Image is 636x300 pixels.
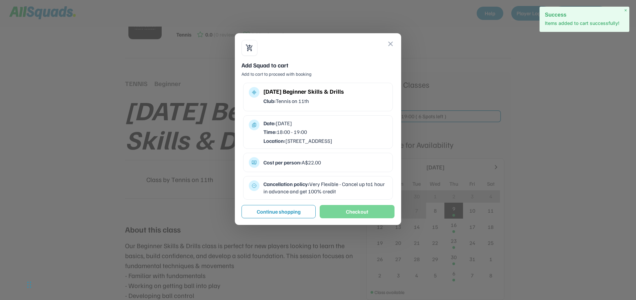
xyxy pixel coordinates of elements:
strong: Cost per person: [263,159,302,166]
div: Tennis on 11th [263,97,387,105]
button: Checkout [320,205,395,218]
p: Items added to cart successfully! [545,20,624,27]
strong: Cancellation policy: [263,181,309,187]
div: [DATE] [263,120,387,127]
div: Add to cart to proceed with booking [241,71,395,77]
div: A$22.00 [263,159,387,166]
div: Add Squad to cart [241,61,395,69]
button: multitrack_audio [251,90,257,95]
strong: Date: [263,120,276,127]
div: [STREET_ADDRESS] [263,137,387,145]
div: Very Flexible - Cancel up to1 hour in advance and get 100% credit [263,180,387,195]
strong: Location: [263,138,285,144]
button: Continue shopping [241,205,316,218]
div: [DATE] Beginner Skills & Drills [263,87,387,96]
strong: Time: [263,129,277,135]
button: close [387,40,395,48]
strong: Club: [263,98,276,104]
button: shopping_cart_checkout [245,44,253,52]
h2: Success [545,12,624,18]
span: × [624,8,627,13]
div: 18:00 - 19:00 [263,128,387,136]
